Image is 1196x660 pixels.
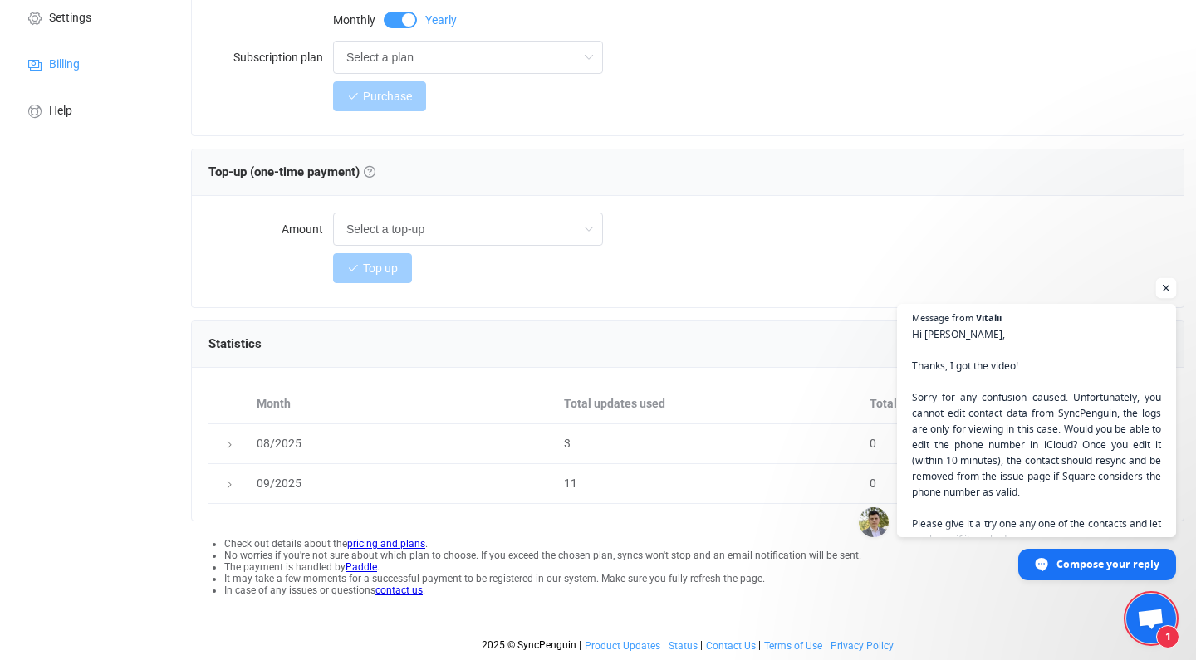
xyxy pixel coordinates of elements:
[861,394,1167,413] div: Total top-ups
[705,640,757,652] a: Contact Us
[224,561,1184,573] li: The payment is handled by .
[363,90,412,103] span: Purchase
[861,434,1167,453] div: 0
[49,58,80,71] span: Billing
[208,213,333,246] label: Amount
[585,640,660,652] span: Product Updates
[248,474,556,493] div: 09/2025
[333,81,426,111] button: Purchase
[556,474,861,493] div: 11
[976,313,1002,322] span: Vitalii
[556,394,861,413] div: Total updates used
[248,394,556,413] div: Month
[763,640,823,652] a: Terms of Use
[830,640,895,652] a: Privacy Policy
[208,164,375,179] span: Top-up (one-time payment)
[333,14,375,26] span: Monthly
[8,86,174,133] a: Help
[346,561,377,573] a: Paddle
[333,41,603,74] input: Select a plan
[584,640,661,652] a: Product Updates
[363,262,398,275] span: Top up
[224,573,1184,584] li: It may take a few moments for a successful payment to be registered in our system. Make sure you ...
[208,336,262,351] span: Statistics
[333,253,412,283] button: Top up
[224,538,1184,550] li: Check out details about the .
[333,213,603,246] input: Select a top-up
[375,584,423,596] a: contact us
[663,639,665,651] span: |
[861,474,1167,493] div: 0
[425,14,457,26] span: Yearly
[912,326,1161,579] span: Hi [PERSON_NAME], Thanks, I got the video! Sorry for any confusion caused. Unfortunately, you can...
[579,639,581,651] span: |
[556,434,861,453] div: 3
[8,40,174,86] a: Billing
[248,434,556,453] div: 08/2025
[49,105,72,118] span: Help
[482,639,576,651] span: 2025 © SyncPenguin
[668,640,698,652] a: Status
[1126,594,1176,643] div: Open chat
[758,639,761,651] span: |
[700,639,703,651] span: |
[208,41,333,74] label: Subscription plan
[1156,625,1179,648] span: 1
[764,640,822,652] span: Terms of Use
[1056,550,1159,579] span: Compose your reply
[224,550,1184,561] li: No worries if you're not sure about which plan to choose. If you exceed the chosen plan, syncs wo...
[347,538,425,550] a: pricing and plans
[706,640,756,652] span: Contact Us
[669,640,698,652] span: Status
[825,639,827,651] span: |
[831,640,894,652] span: Privacy Policy
[912,313,973,322] span: Message from
[49,12,91,25] span: Settings
[224,584,1184,596] li: In case of any issues or questions .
